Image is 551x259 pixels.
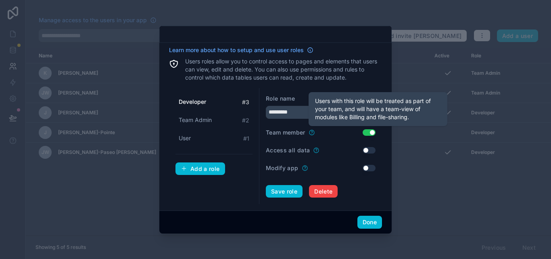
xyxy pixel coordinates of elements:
[181,165,220,173] div: Add a role
[185,57,382,82] p: Users roles allow you to control access to pages and elements that users can view, edit and delet...
[266,128,305,137] label: Team member
[266,95,295,103] label: Role name
[266,146,310,154] label: Access all data
[357,216,382,229] button: Done
[179,98,206,106] span: Developer
[169,46,313,54] a: Learn more about how to setup and use user roles
[314,188,332,195] span: Delete
[313,95,442,123] div: Users with this role will be treated as part of your team, and will have a team-view of modules l...
[242,98,249,106] span: # 3
[309,185,338,198] button: Delete
[179,116,212,124] span: Team Admin
[242,116,249,124] span: # 2
[175,162,225,175] button: Add a role
[243,135,249,143] span: # 1
[266,164,298,172] label: Modify app
[266,185,303,198] button: Save role
[179,134,191,142] span: User
[169,46,304,54] span: Learn more about how to setup and use user roles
